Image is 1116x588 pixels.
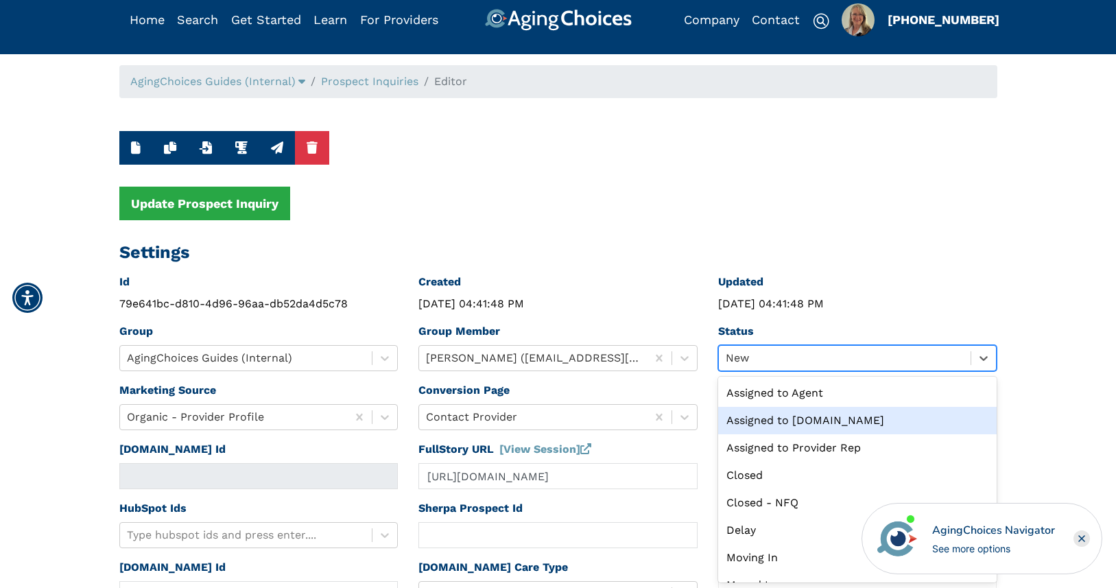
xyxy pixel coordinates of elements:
[718,323,754,340] label: Status
[152,131,188,165] button: Duplicate
[718,489,997,517] div: Closed - NFQ
[932,522,1055,539] div: AgingChoices Navigator
[119,187,290,220] button: Update Prospect Inquiry
[684,12,739,27] a: Company
[119,323,153,340] label: Group
[321,75,418,88] a: Prospect Inquiries
[259,131,295,165] button: Run Caring Integration
[119,242,997,263] h2: Settings
[752,12,800,27] a: Contact
[119,382,216,399] label: Marketing Source
[718,544,997,572] div: Moving In
[718,462,997,489] div: Closed
[295,131,329,165] button: Delete
[313,12,347,27] a: Learn
[177,9,218,31] div: Popover trigger
[932,541,1055,556] div: See more options
[718,379,997,407] div: Assigned to Agent
[1073,530,1090,547] div: Close
[418,500,523,517] label: Sherpa Prospect Id
[813,13,829,30] img: search-icon.svg
[718,434,997,462] div: Assigned to Provider Rep
[418,441,591,458] label: FullStory URL
[874,515,921,562] img: avatar
[418,296,698,312] div: [DATE] 04:41:48 PM
[418,274,461,290] label: Created
[119,500,187,517] label: HubSpot Ids
[12,283,43,313] div: Accessibility Menu
[188,131,224,165] button: Import from youcanbook.me
[130,75,296,88] span: AgingChoices Guides (Internal)
[484,9,631,31] img: AgingChoices
[231,12,301,27] a: Get Started
[418,382,510,399] label: Conversion Page
[842,3,875,36] div: Popover trigger
[119,65,997,98] nav: breadcrumb
[499,443,591,456] a: [View Session]
[718,517,997,544] div: Delay
[718,296,997,312] div: [DATE] 04:41:48 PM
[119,131,152,165] button: New
[119,559,226,576] label: [DOMAIN_NAME] Id
[177,12,218,27] a: Search
[360,12,438,27] a: For Providers
[119,274,130,290] label: Id
[434,75,467,88] span: Editor
[418,559,568,576] label: [DOMAIN_NAME] Care Type
[718,274,763,290] label: Updated
[842,3,875,36] img: 0d6ac745-f77c-4484-9392-b54ca61ede62.jpg
[224,131,259,165] button: Run Integration
[130,75,305,88] a: AgingChoices Guides (Internal)
[130,12,165,27] a: Home
[418,323,500,340] label: Group Member
[130,73,305,90] div: Popover trigger
[888,12,999,27] a: [PHONE_NUMBER]
[718,407,997,434] div: Assigned to [DOMAIN_NAME]
[119,296,399,312] div: 79e641bc-d810-4d96-96aa-db52da4d5c78
[119,441,226,458] label: [DOMAIN_NAME] Id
